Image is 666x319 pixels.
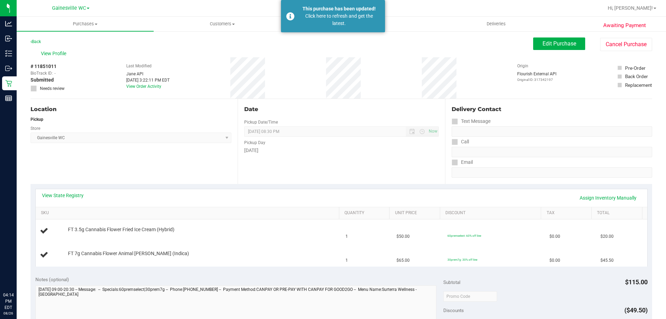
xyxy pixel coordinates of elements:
div: Location [31,105,231,114]
label: Call [452,137,469,147]
div: Click here to refresh and get the latest. [298,12,380,27]
inline-svg: Outbound [5,65,12,72]
a: Total [597,210,639,216]
strong: Pickup [31,117,43,122]
span: 1 [345,257,348,264]
a: Unit Price [395,210,437,216]
span: $50.00 [396,233,410,240]
iframe: Resource center [7,263,28,284]
span: $0.00 [549,233,560,240]
a: Tax [547,210,589,216]
a: Customers [154,17,291,31]
div: Date [244,105,438,114]
div: [DATE] [244,147,438,154]
div: Back Order [625,73,648,80]
span: Customers [154,21,290,27]
inline-svg: Inbound [5,35,12,42]
div: Delivery Contact [452,105,652,114]
div: Pre-Order [625,65,646,72]
input: Format: (999) 999-9999 [452,126,652,137]
span: Needs review [40,85,65,92]
a: SKU [41,210,336,216]
label: Pickup Day [244,140,265,146]
a: Purchases [17,17,154,31]
a: Quantity [344,210,387,216]
inline-svg: Retail [5,80,12,87]
a: Assign Inventory Manually [575,192,641,204]
span: 30prem7g: 30% off line [447,258,477,261]
span: - [54,70,55,76]
input: Promo Code [443,291,497,302]
inline-svg: Reports [5,95,12,102]
div: Jane API [126,71,170,77]
inline-svg: Analytics [5,20,12,27]
inline-svg: Inventory [5,50,12,57]
span: $20.00 [600,233,614,240]
a: View Order Activity [126,84,161,89]
span: FT 7g Cannabis Flower Animal [PERSON_NAME] (Indica) [68,250,189,257]
a: Back [31,39,41,44]
div: Replacement [625,82,652,89]
label: Last Modified [126,63,152,69]
label: Origin [517,63,528,69]
span: $0.00 [549,257,560,264]
span: Subtotal [443,279,460,285]
a: Deliveries [428,17,565,31]
div: This purchase has been updated! [298,5,380,12]
span: $45.50 [600,257,614,264]
span: View Profile [41,50,69,57]
input: Format: (999) 999-9999 [452,147,652,157]
div: Flourish External API [517,71,556,82]
span: 1 [345,233,348,240]
label: Pickup Date/Time [244,119,278,125]
span: Edit Purchase [543,40,576,47]
span: ($49.50) [624,307,648,314]
span: FT 3.5g Cannabis Flower Fried Ice Cream (Hybrid) [68,226,174,233]
span: $65.00 [396,257,410,264]
span: Purchases [17,21,154,27]
button: Cancel Purchase [600,38,652,51]
a: View State Registry [42,192,84,199]
iframe: Resource center unread badge [20,262,29,271]
span: 60premselect: 60% off line [447,234,481,237]
span: Discounts [443,304,464,317]
a: Discount [445,210,538,216]
span: Hi, [PERSON_NAME]! [608,5,653,11]
div: [DATE] 3:22:11 PM EDT [126,77,170,83]
label: Email [452,157,473,167]
p: 08/26 [3,311,14,316]
button: Edit Purchase [533,37,585,50]
p: 04:14 PM EDT [3,292,14,311]
span: $115.00 [625,278,648,286]
label: Text Message [452,116,490,126]
p: Original ID: 317342197 [517,77,556,82]
span: Gainesville WC [52,5,86,11]
span: Deliveries [477,21,515,27]
span: Awaiting Payment [603,22,646,30]
span: Notes (optional) [35,277,69,282]
span: # 11851011 [31,63,57,70]
span: BioTrack ID: [31,70,53,76]
span: Submitted [31,76,54,84]
label: Store [31,125,40,132]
